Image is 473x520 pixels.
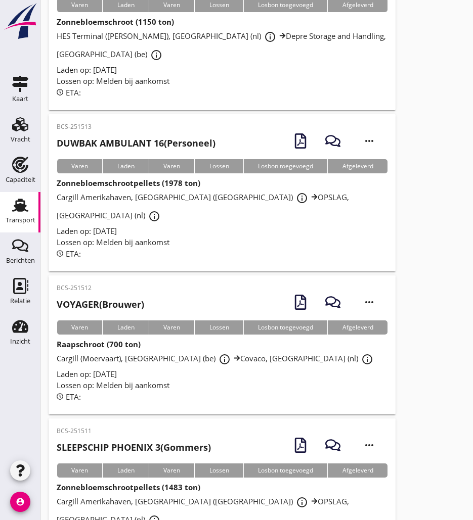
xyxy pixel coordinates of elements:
[194,463,243,478] div: Lossen
[149,159,194,173] div: Varen
[57,441,211,454] h2: (Gommers)
[66,249,81,259] span: ETA:
[57,441,160,453] strong: SLEEPSCHIP PHOENIX 3
[296,496,308,508] i: info_outline
[355,431,383,459] i: more_horiz
[355,127,383,155] i: more_horiz
[327,159,387,173] div: Afgeleverd
[57,339,141,349] strong: Raapschroot (700 ton)
[219,353,231,365] i: info_outline
[243,463,327,478] div: Losbon toegevoegd
[361,353,373,365] i: info_outline
[10,298,30,304] div: Relatie
[57,159,102,173] div: Varen
[57,298,144,311] h2: (Brouwer)
[57,17,174,27] strong: Zonnebloemschroot (1150 ton)
[296,192,308,204] i: info_outline
[10,338,30,345] div: Inzicht
[264,31,276,43] i: info_outline
[57,380,169,390] span: Lossen op: Melden bij aankomst
[57,283,144,293] p: BCS-251512
[57,298,99,310] strong: VOYAGER
[49,114,396,271] a: BCS-251513DUWBAK AMBULANT 16(Personeel)VarenLadenVarenLossenLosbon toegevoegdAfgeleverdZonnebloem...
[6,217,35,223] div: Transport
[11,136,30,143] div: Vracht
[102,463,148,478] div: Laden
[149,463,194,478] div: Varen
[57,31,386,59] span: HES Terminal ([PERSON_NAME]), [GEOGRAPHIC_DATA] (nl) Depre Storage and Handling, [GEOGRAPHIC_DATA...
[57,482,200,492] strong: Zonnebloemschrootpellets (1483 ton)
[148,210,160,222] i: info_outline
[12,96,28,102] div: Kaart
[150,49,162,61] i: info_outline
[66,87,81,98] span: ETA:
[6,176,35,183] div: Capaciteit
[327,463,387,478] div: Afgeleverd
[243,320,327,335] div: Losbon toegevoegd
[10,492,30,512] i: account_circle
[57,353,376,363] span: Cargill (Moervaart), [GEOGRAPHIC_DATA] (be) Covaco, [GEOGRAPHIC_DATA] (nl)
[243,159,327,173] div: Losbon toegevoegd
[57,369,117,379] span: Laden op: [DATE]
[194,159,243,173] div: Lossen
[49,275,396,414] a: BCS-251512VOYAGER(Brouwer)VarenLadenVarenLossenLosbon toegevoegdAfgeleverdRaapschroot (700 ton)Ca...
[57,178,200,188] strong: Zonnebloemschrootpellets (1978 ton)
[66,392,81,402] span: ETA:
[57,76,169,86] span: Lossen op: Melden bij aankomst
[6,257,35,264] div: Berichten
[2,3,38,40] img: logo-small.a267ee39.svg
[57,65,117,75] span: Laden op: [DATE]
[194,320,243,335] div: Lossen
[57,192,349,220] span: Cargill Amerikahaven, [GEOGRAPHIC_DATA] ([GEOGRAPHIC_DATA]) OPSLAG, [GEOGRAPHIC_DATA] (nl)
[102,159,148,173] div: Laden
[57,427,211,436] p: BCS-251511
[355,288,383,316] i: more_horiz
[102,320,148,335] div: Laden
[57,226,117,236] span: Laden op: [DATE]
[57,122,216,131] p: BCS-251513
[57,237,169,247] span: Lossen op: Melden bij aankomst
[57,136,216,150] h2: (Personeel)
[149,320,194,335] div: Varen
[57,463,102,478] div: Varen
[57,320,102,335] div: Varen
[57,137,164,149] strong: DUWBAK AMBULANT 16
[327,320,387,335] div: Afgeleverd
